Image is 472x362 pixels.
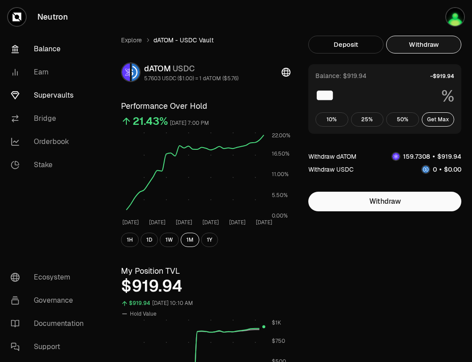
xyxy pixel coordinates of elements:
button: 50% [386,112,419,127]
button: 1H [121,233,139,247]
tspan: [DATE] [122,219,139,226]
tspan: 16.50% [272,150,290,157]
span: USDC [173,63,195,74]
div: $919.94 [121,277,290,295]
button: 1M [181,233,199,247]
a: Supervaults [4,84,96,107]
div: [DATE] 7:00 PM [170,118,209,128]
span: % [441,87,454,105]
span: Hold Value [130,310,157,317]
button: Withdraw [386,36,461,53]
div: 21.43% [133,114,168,128]
div: Withdraw dATOM [308,152,356,161]
tspan: 5.50% [272,192,288,199]
tspan: [DATE] [149,219,165,226]
img: USDC Logo [132,63,140,81]
button: 1D [141,233,158,247]
a: Documentation [4,312,96,335]
tspan: [DATE] [176,219,192,226]
a: Explore [121,36,142,45]
a: Governance [4,289,96,312]
button: 25% [351,112,384,127]
a: Support [4,335,96,358]
nav: breadcrumb [121,36,290,45]
tspan: [DATE] [256,219,272,226]
tspan: 22.00% [272,132,290,139]
h3: My Position TVL [121,265,290,277]
button: Get Max [422,112,455,127]
a: Ecosystem [4,266,96,289]
button: Withdraw [308,192,461,211]
span: dATOM - USDC Vault [153,36,214,45]
tspan: 0.00% [272,212,288,219]
button: Deposit [308,36,383,53]
a: Orderbook [4,130,96,153]
img: USDC Logo [422,166,429,173]
a: Earn [4,61,96,84]
img: dATOM Logo [122,63,130,81]
tspan: $750 [272,337,285,345]
tspan: [DATE] [229,219,246,226]
a: Stake [4,153,96,177]
tspan: 11.00% [272,171,289,178]
button: 1Y [201,233,218,247]
div: $919.94 [129,298,150,309]
h3: Performance Over Hold [121,100,290,112]
div: [DATE] 10:10 AM [152,298,193,309]
img: Atom Staking [446,8,464,26]
button: 1W [160,233,179,247]
div: 5.7603 USDC ($1.00) = 1 dATOM ($5.76) [144,75,238,82]
img: dATOM Logo [392,153,399,160]
div: Balance: $919.94 [315,71,367,80]
a: Bridge [4,107,96,130]
div: dATOM [144,62,238,75]
tspan: [DATE] [202,219,219,226]
div: Withdraw USDC [308,165,354,174]
button: 10% [315,112,348,127]
a: Balance [4,37,96,61]
tspan: $1K [272,319,281,326]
